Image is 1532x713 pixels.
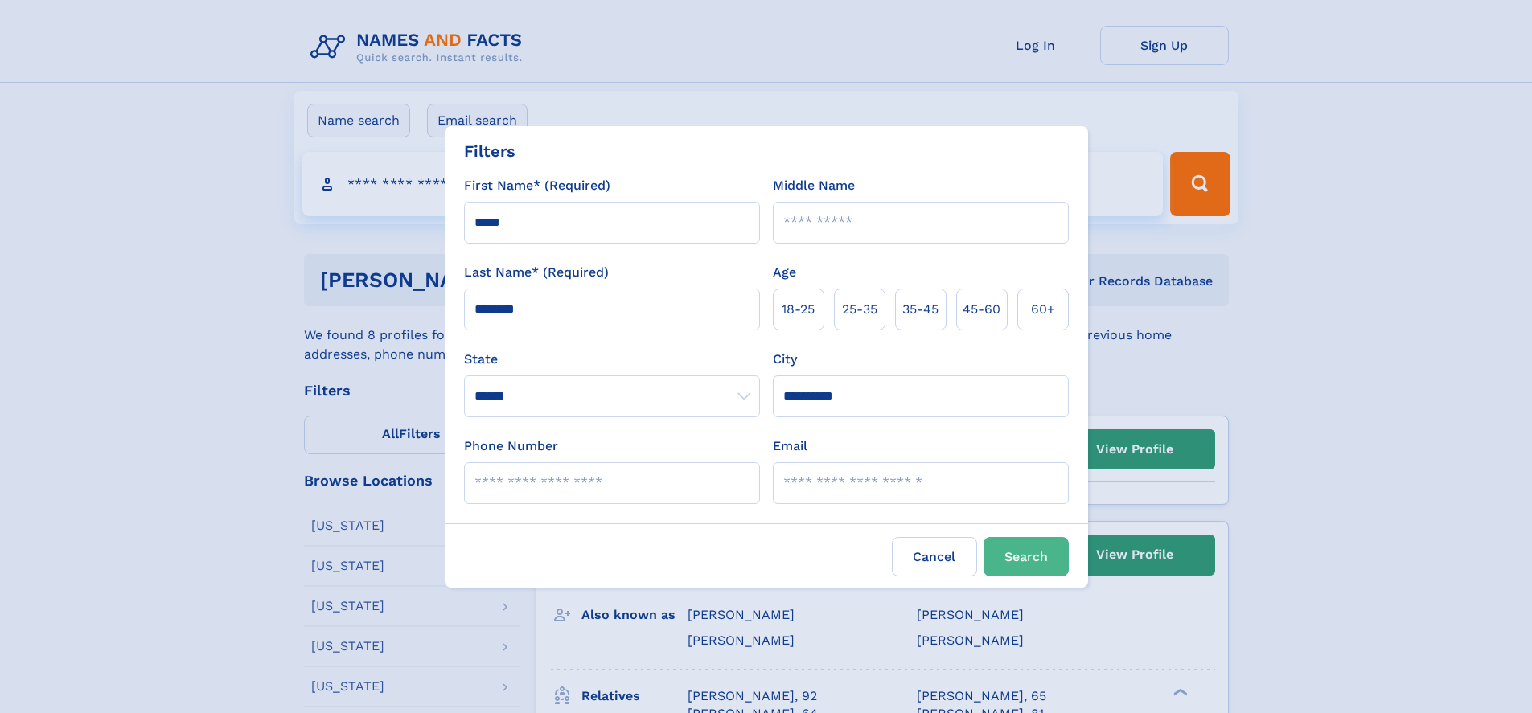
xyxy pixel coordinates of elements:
label: Phone Number [464,436,558,456]
span: 25‑35 [842,300,877,319]
label: Email [773,436,807,456]
label: Last Name* (Required) [464,263,609,282]
span: 18‑25 [782,300,815,319]
div: Filters [464,139,515,163]
span: 35‑45 [902,300,939,319]
span: 60+ [1031,300,1055,319]
label: Age [773,263,796,282]
button: Search [984,537,1069,576]
label: City [773,350,797,369]
label: Middle Name [773,176,855,195]
label: First Name* (Required) [464,176,610,195]
span: 45‑60 [963,300,1000,319]
label: Cancel [892,537,977,576]
label: State [464,350,760,369]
